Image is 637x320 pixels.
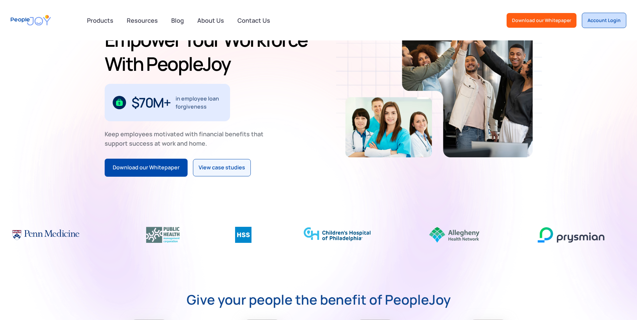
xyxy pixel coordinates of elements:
[199,163,245,172] div: View case studies
[167,13,188,28] a: Blog
[582,13,626,28] a: Account Login
[105,84,230,121] div: 1 / 3
[176,95,222,111] div: in employee loan forgiveness
[11,11,51,30] a: home
[233,13,274,28] a: Contact Us
[113,163,180,172] div: Download our Whitepaper
[131,97,171,108] div: $70M+
[105,4,316,76] h1: Retain Employees and Empower Your Workforce With PeopleJoy
[588,17,621,24] div: Account Login
[83,14,117,27] div: Products
[193,159,251,176] a: View case studies
[187,293,451,306] strong: Give your people the benefit of PeopleJoy
[512,17,571,24] div: Download our Whitepaper
[402,23,533,157] img: Retain-Employees-PeopleJoy
[507,13,576,28] a: Download our Whitepaper
[345,97,432,157] img: Retain-Employees-PeopleJoy
[193,13,228,28] a: About Us
[105,159,188,177] a: Download our Whitepaper
[105,129,269,148] div: Keep employees motivated with financial benefits that support success at work and home.
[123,13,162,28] a: Resources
